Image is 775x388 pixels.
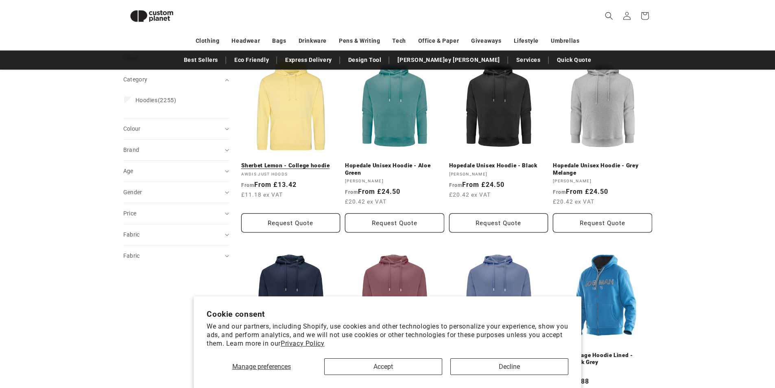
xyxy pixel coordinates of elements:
[232,363,291,370] span: Manage preferences
[281,53,336,67] a: Express Delivery
[230,53,273,67] a: Eco Friendly
[135,96,177,104] span: (2255)
[123,168,133,174] span: Age
[514,34,539,48] a: Lifestyle
[553,53,596,67] a: Quick Quote
[281,340,324,347] a: Privacy Policy
[639,300,775,388] iframe: Chat Widget
[551,34,579,48] a: Umbrellas
[392,34,406,48] a: Tech
[344,53,386,67] a: Design Tool
[339,34,380,48] a: Pens & Writing
[393,53,504,67] a: [PERSON_NAME]ey [PERSON_NAME]
[553,162,652,176] a: Hopedale Unisex Hoodie - Grey Melange
[123,210,137,217] span: Price
[207,358,316,375] button: Manage preferences
[241,213,341,232] button: Request Quote
[449,162,548,169] a: Hopedale Unisex Hoodie - Black
[299,34,327,48] a: Drinkware
[123,147,140,153] span: Brand
[123,140,229,160] summary: Brand (0 selected)
[123,125,141,132] span: Colour
[553,213,652,232] button: Request Quote
[135,97,158,103] span: Hoodies
[123,189,142,195] span: Gender
[123,118,229,139] summary: Colour (0 selected)
[418,34,459,48] a: Office & Paper
[471,34,501,48] a: Giveaways
[324,358,442,375] button: Accept
[512,53,545,67] a: Services
[345,213,444,232] button: Request Quote
[345,162,444,176] a: Hopedale Unisex Hoodie - Aloe Green
[123,76,148,83] span: Category
[123,246,229,266] summary: Fabric (0 selected)
[123,161,229,182] summary: Age (0 selected)
[450,358,568,375] button: Decline
[207,322,568,348] p: We and our partners, including Shopify, use cookies and other technologies to personalize your ex...
[123,3,180,29] img: Custom Planet
[123,69,229,90] summary: Category (0 selected)
[196,34,220,48] a: Clothing
[123,203,229,224] summary: Price
[123,182,229,203] summary: Gender (0 selected)
[123,252,140,259] span: Fabric
[180,53,222,67] a: Best Sellers
[272,34,286,48] a: Bags
[123,231,140,238] span: Fabric
[231,34,260,48] a: Headwear
[241,162,341,169] a: Sherbet Lemon - College hoodie
[553,352,652,366] a: Men's Vintage Hoodie Lined - Ocean/Dark Grey
[123,224,229,245] summary: Fabric (0 selected)
[449,213,548,232] button: Request Quote
[207,309,568,319] h2: Cookie consent
[600,7,618,25] summary: Search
